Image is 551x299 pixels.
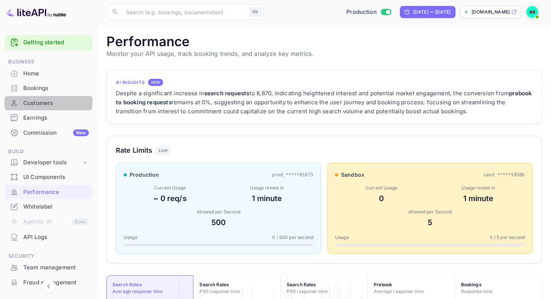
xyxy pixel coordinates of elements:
span: Usage [124,234,138,241]
span: Production [346,8,377,17]
a: UI Components [4,170,93,184]
span: 0 / 500 per second [272,234,313,241]
span: Security [4,252,93,260]
a: Team management [4,260,93,274]
div: Fraud management [4,275,93,290]
div: Customers [23,99,89,108]
div: NEW [148,79,163,86]
div: Home [4,66,93,81]
div: Performance [23,188,89,197]
a: CommissionNew [4,126,93,140]
strong: Search Rates [112,282,142,287]
div: 1 minute [221,193,313,204]
span: Usage [335,234,349,241]
div: Earnings [23,114,89,122]
div: ~ 0 req/s [124,193,216,204]
div: Current Usage [124,185,216,191]
div: [DATE] — [DATE] [413,9,451,15]
div: Team management [23,263,89,272]
div: Bookings [4,81,93,96]
a: Earnings [4,111,93,125]
span: 0 / 5 per second [490,234,525,241]
div: UI Components [4,170,93,185]
h4: AI Insights [116,79,145,86]
div: Switch to Sandbox mode [343,8,394,17]
div: Usage renew in [432,185,525,191]
div: Whitelabel [4,200,93,214]
strong: search requests [204,90,250,97]
strong: Search Rates [199,282,229,287]
div: Getting started [4,35,93,50]
span: P95 response time [199,288,240,294]
div: Despite a significant increase in to 8,870, indicating heightened interest and potential market e... [116,89,533,116]
div: Fraud management [23,278,89,287]
h1: Performance [106,33,542,49]
a: Getting started [23,38,89,47]
img: LiteAPI logo [6,6,66,18]
button: Collapse navigation [42,279,55,293]
strong: Prebook [374,282,392,287]
div: 5 [335,217,525,228]
a: Whitelabel [4,200,93,213]
a: Fraud management [4,275,93,289]
span: Average response time [112,288,163,294]
div: Bookings [23,84,89,93]
div: ⌘K [250,7,261,17]
div: API Logs [4,230,93,245]
div: 1 minute [432,193,525,204]
div: Customers [4,96,93,111]
div: Current Usage [335,185,428,191]
span: sandbox [341,171,364,179]
strong: Bookings [461,282,482,287]
span: Business [4,58,93,66]
p: Monitor your API usage, track booking trends, and analyze key metrics. [106,49,542,58]
div: Allowed per Second [124,209,313,215]
span: production [130,171,159,179]
div: Performance [4,185,93,200]
div: Live [156,146,171,155]
span: Build [4,147,93,156]
div: 0 [335,193,428,204]
a: Customers [4,96,93,110]
div: Team management [4,260,93,275]
a: Bookings [4,81,93,95]
a: Home [4,66,93,80]
div: Commission [23,129,89,137]
a: Performance [4,185,93,199]
p: [DOMAIN_NAME] [472,9,510,15]
div: Allowed per Second [335,209,525,215]
img: Andreas Stefanis [526,6,538,18]
strong: Search Rates [287,282,316,287]
span: P99 response time [287,288,328,294]
div: Developer tools [4,156,93,169]
span: Response time [461,288,493,294]
div: API Logs [23,233,89,242]
div: UI Components [23,173,89,182]
div: Usage renew in [221,185,313,191]
div: 500 [124,217,313,228]
h3: Rate Limits [116,145,153,155]
input: Search (e.g. bookings, documentation) [121,5,247,20]
div: Whitelabel [23,203,89,211]
div: New [73,129,89,136]
span: Average response time [374,288,424,294]
div: Home [23,69,89,78]
a: API Logs [4,230,93,244]
div: Developer tools [23,158,81,167]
